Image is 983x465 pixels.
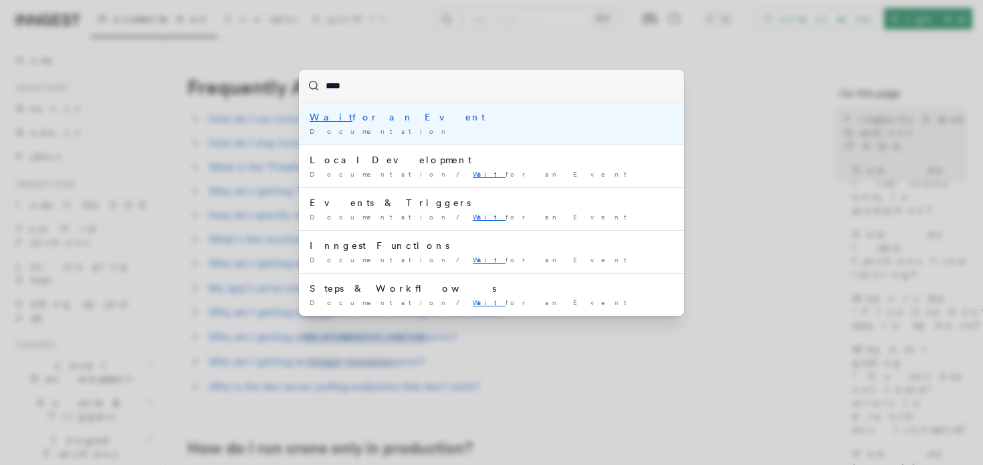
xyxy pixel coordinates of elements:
[310,110,673,124] div: for an Event
[473,256,506,264] mark: Wait
[473,213,635,221] span: for an Event
[456,213,467,221] span: /
[473,170,506,178] mark: Wait
[456,298,467,306] span: /
[473,298,506,306] mark: Wait
[310,282,673,295] div: Steps & Workflows
[310,196,673,209] div: Events & Triggers
[310,213,451,221] span: Documentation
[310,170,451,178] span: Documentation
[456,170,467,178] span: /
[473,256,635,264] span: for an Event
[310,256,451,264] span: Documentation
[456,256,467,264] span: /
[310,127,451,135] span: Documentation
[473,213,506,221] mark: Wait
[310,239,673,252] div: Inngest Functions
[310,298,451,306] span: Documentation
[473,170,635,178] span: for an Event
[310,112,352,122] mark: Wait
[310,153,673,167] div: Local Development
[473,298,635,306] span: for an Event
